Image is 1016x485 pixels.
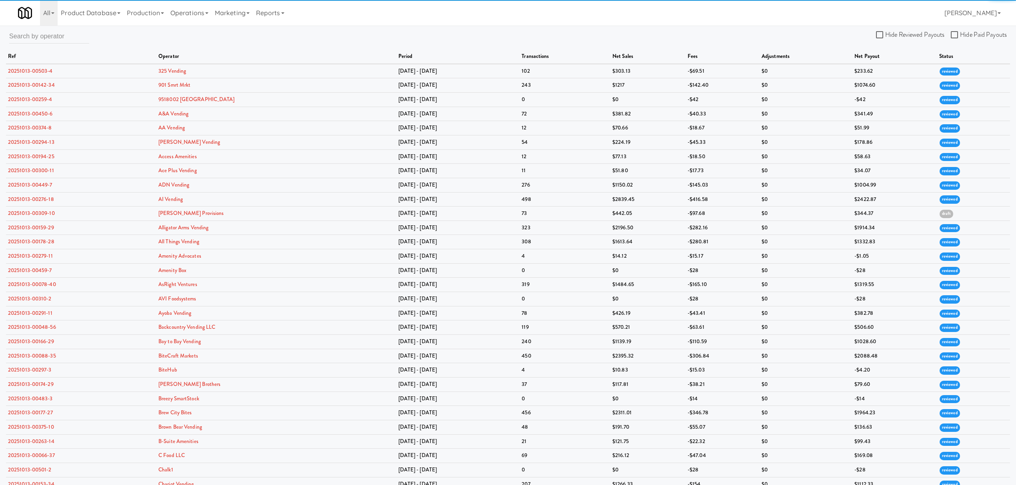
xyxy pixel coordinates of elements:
a: All Things Vending [158,238,199,245]
span: reviewed [940,252,960,261]
td: $0 [760,135,852,149]
a: ADN Vending [158,181,189,189]
span: reviewed [940,438,960,446]
td: -$18.50 [686,149,760,164]
td: $0 [760,149,852,164]
a: 20251013-00374-8 [8,124,52,131]
td: $1150.02 [610,178,686,192]
a: Brew City Bites [158,409,192,416]
td: $0 [760,406,852,420]
td: $178.86 [852,135,937,149]
td: [DATE] - [DATE] [396,463,520,477]
td: $1319.55 [852,278,937,292]
td: $1004.99 [852,178,937,192]
a: 20251013-00263-14 [8,437,54,445]
td: 0 [520,392,610,406]
a: Breezy SmartStock [158,395,199,402]
a: 20251013-00291-11 [8,309,52,317]
td: $2839.45 [610,192,686,207]
span: reviewed [940,295,960,304]
td: $303.13 [610,64,686,78]
th: ref [6,50,156,64]
td: $2088.48 [852,349,937,363]
td: $0 [760,107,852,121]
td: $121.75 [610,434,686,449]
a: 20251013-00276-18 [8,195,54,203]
td: -$18.67 [686,121,760,135]
a: Brown Bear Vending [158,423,202,431]
td: [DATE] - [DATE] [396,121,520,135]
td: [DATE] - [DATE] [396,335,520,349]
td: $51.80 [610,164,686,178]
td: 450 [520,349,610,363]
td: $0 [610,92,686,107]
td: $506.60 [852,320,937,335]
td: $2422.87 [852,192,937,207]
td: [DATE] - [DATE] [396,420,520,435]
td: -$43.41 [686,306,760,320]
a: 20251013-00450-6 [8,110,53,117]
td: $0 [760,378,852,392]
td: [DATE] - [DATE] [396,306,520,320]
td: -$42 [852,92,937,107]
td: [DATE] - [DATE] [396,378,520,392]
td: -$28 [686,292,760,306]
td: $1074.60 [852,78,937,93]
td: -$17.73 [686,164,760,178]
a: 901 Smrt Mrkt [158,81,190,89]
th: net sales [610,50,686,64]
td: $0 [610,263,686,278]
a: Bay to Bay Vending [158,338,201,345]
a: BiteHub [158,366,177,374]
a: 20251013-00310-2 [8,295,52,302]
td: 11 [520,164,610,178]
td: [DATE] - [DATE] [396,278,520,292]
td: $344.37 [852,207,937,221]
td: 0 [520,263,610,278]
td: 0 [520,92,610,107]
td: [DATE] - [DATE] [396,149,520,164]
td: $0 [760,392,852,406]
td: $0 [760,78,852,93]
td: $51.99 [852,121,937,135]
a: [PERSON_NAME] Brothers [158,380,220,388]
td: 119 [520,320,610,335]
td: $0 [760,121,852,135]
span: reviewed [940,68,960,76]
td: -$416.58 [686,192,760,207]
td: $0 [760,235,852,249]
td: -$47.04 [686,449,760,463]
span: reviewed [940,338,960,346]
td: 73 [520,207,610,221]
td: 323 [520,221,610,235]
a: 20251013-00297-3 [8,366,52,374]
td: $381.82 [610,107,686,121]
td: -$63.61 [686,320,760,335]
a: AsRight Ventures [158,280,197,288]
span: reviewed [940,381,960,389]
a: 20251013-00459-7 [8,266,52,274]
td: $0 [760,349,852,363]
td: [DATE] - [DATE] [396,92,520,107]
a: 20251013-00483-3 [8,395,53,402]
td: [DATE] - [DATE] [396,164,520,178]
a: AVI Foodsystems [158,295,196,302]
td: $1332.83 [852,235,937,249]
span: reviewed [940,96,960,104]
td: -$110.59 [686,335,760,349]
td: [DATE] - [DATE] [396,263,520,278]
span: reviewed [940,423,960,432]
a: B-Suite Amenities [158,437,198,445]
a: Ace Plus Vending [158,167,197,174]
td: $0 [610,463,686,477]
td: $0 [760,278,852,292]
td: -$306.84 [686,349,760,363]
td: [DATE] - [DATE] [396,78,520,93]
input: Hide Reviewed Payouts [876,32,885,38]
td: $99.43 [852,434,937,449]
td: $0 [760,449,852,463]
a: 20251013-00194-25 [8,153,54,160]
td: [DATE] - [DATE] [396,207,520,221]
td: -$145.03 [686,178,760,192]
span: reviewed [940,409,960,417]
